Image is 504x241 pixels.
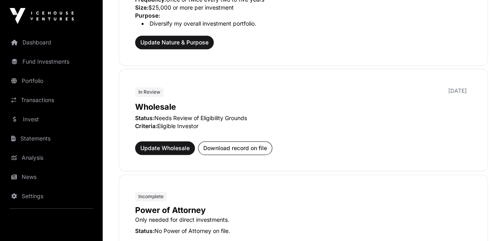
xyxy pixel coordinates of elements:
[6,187,96,205] a: Settings
[203,144,267,152] span: Download record on file
[6,72,96,90] a: Portfolio
[140,38,208,46] span: Update Nature & Purpose
[135,122,472,130] p: Eligible Investor
[135,114,154,121] span: Status:
[10,8,74,24] img: Icehouse Ventures Logo
[135,4,472,12] p: $25,000 or more per investment
[198,141,272,155] button: Download record on file
[6,53,96,70] a: Fund Investments
[6,168,96,186] a: News
[135,205,472,216] p: Power of Attorney
[135,36,214,49] button: Update Nature & Purpose
[138,89,160,95] span: In Review
[6,110,96,128] a: Invest
[448,87,467,95] p: [DATE]
[140,144,190,152] span: Update Wholesale
[142,20,472,28] li: Diversify my overall investment portfolio.
[6,91,96,109] a: Transactions
[135,227,154,234] span: Status:
[135,101,472,112] p: Wholesale
[135,4,148,11] span: Size:
[464,203,504,241] iframe: Chat Widget
[138,193,164,200] span: Incomplete
[135,114,472,122] p: Needs Review of Eligibility Grounds
[6,34,96,51] a: Dashboard
[6,149,96,167] a: Analysis
[135,12,472,20] p: Purpose:
[6,130,96,147] a: Statements
[135,227,472,235] p: No Power of Attorney on file.
[135,216,472,224] p: Only needed for direct investments.
[135,123,157,129] span: Criteria:
[135,141,195,155] button: Update Wholesale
